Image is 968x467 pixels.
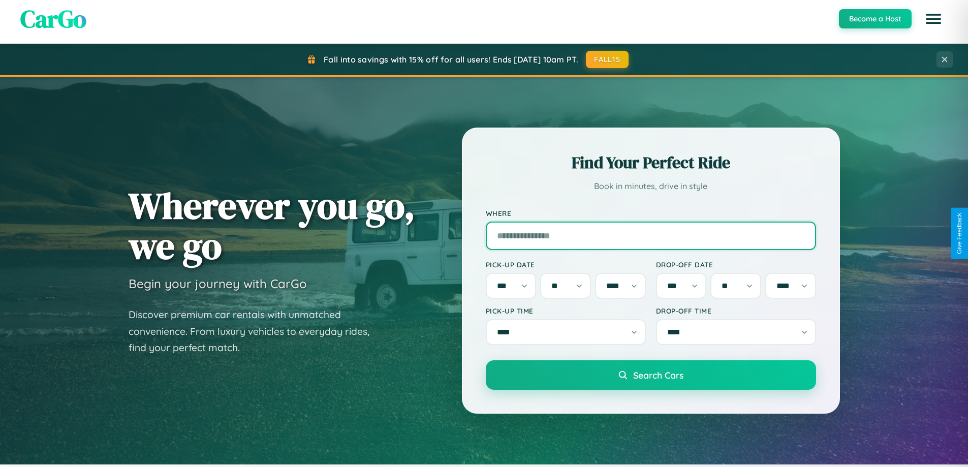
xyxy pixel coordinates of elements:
p: Book in minutes, drive in style [486,179,816,194]
button: Search Cars [486,360,816,390]
label: Drop-off Time [656,306,816,315]
button: Become a Host [839,9,912,28]
label: Pick-up Date [486,260,646,269]
h2: Find Your Perfect Ride [486,151,816,174]
span: CarGo [20,2,86,36]
span: Fall into savings with 15% off for all users! Ends [DATE] 10am PT. [324,54,578,65]
label: Pick-up Time [486,306,646,315]
p: Discover premium car rentals with unmatched convenience. From luxury vehicles to everyday rides, ... [129,306,383,356]
div: Give Feedback [956,213,963,254]
span: Search Cars [633,369,683,381]
h1: Wherever you go, we go [129,185,415,266]
button: Open menu [919,5,948,33]
h3: Begin your journey with CarGo [129,276,307,291]
label: Drop-off Date [656,260,816,269]
label: Where [486,209,816,217]
button: FALL15 [586,51,629,68]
